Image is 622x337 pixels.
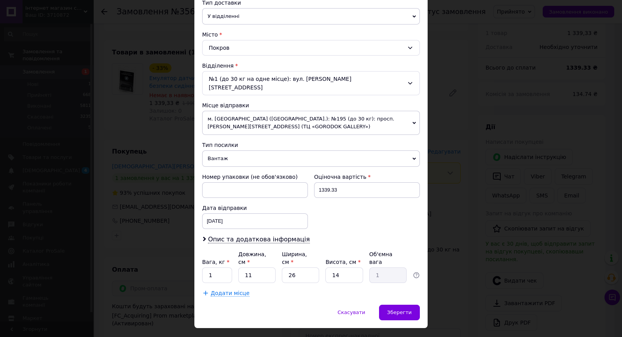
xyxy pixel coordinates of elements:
[337,309,365,315] span: Скасувати
[202,111,420,135] span: м. [GEOGRAPHIC_DATA] ([GEOGRAPHIC_DATA].): №195 (до 30 кг): просп. [PERSON_NAME][STREET_ADDRESS] ...
[211,290,250,297] span: Додати місце
[202,8,420,24] span: У відділенні
[238,251,266,265] label: Довжина, см
[202,150,420,167] span: Вантаж
[202,40,420,56] div: Покров
[202,71,420,95] div: №1 (до 30 кг на одне місце): вул. [PERSON_NAME][STREET_ADDRESS]
[202,259,229,265] label: Вага, кг
[202,142,238,148] span: Тип посилки
[369,250,407,266] div: Об'ємна вага
[202,62,420,70] div: Відділення
[325,259,360,265] label: Висота, см
[202,102,249,108] span: Місце відправки
[208,236,310,243] span: Опис та додаткова інформація
[282,251,307,265] label: Ширина, см
[387,309,412,315] span: Зберегти
[202,204,308,212] div: Дата відправки
[202,31,420,38] div: Місто
[202,173,308,181] div: Номер упаковки (не обов'язково)
[314,173,420,181] div: Оціночна вартість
